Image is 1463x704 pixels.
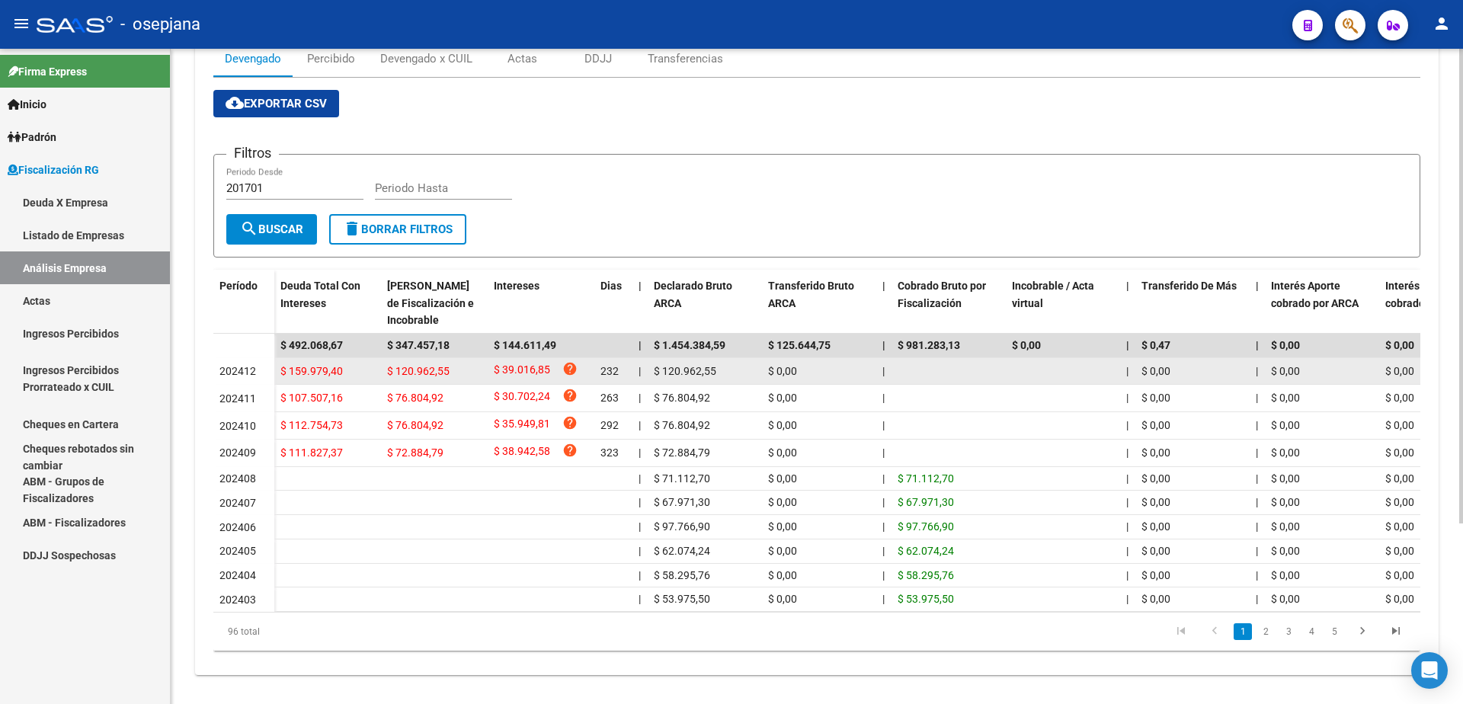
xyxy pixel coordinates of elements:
[1256,472,1258,485] span: |
[1271,419,1300,431] span: $ 0,00
[882,446,885,459] span: |
[768,365,797,377] span: $ 0,00
[600,280,622,292] span: Dias
[226,214,317,245] button: Buscar
[1385,496,1414,508] span: $ 0,00
[1141,339,1170,351] span: $ 0,47
[1256,280,1259,292] span: |
[219,365,256,377] span: 202412
[213,270,274,334] datatable-header-cell: Período
[329,214,466,245] button: Borrar Filtros
[488,270,594,337] datatable-header-cell: Intereses
[639,392,641,404] span: |
[1256,569,1258,581] span: |
[768,496,797,508] span: $ 0,00
[768,392,797,404] span: $ 0,00
[1141,593,1170,605] span: $ 0,00
[1006,270,1120,337] datatable-header-cell: Incobrable / Acta virtual
[280,365,343,377] span: $ 159.979,40
[562,415,578,430] i: help
[219,521,256,533] span: 202406
[219,446,256,459] span: 202409
[1141,472,1170,485] span: $ 0,00
[632,270,648,337] datatable-header-cell: |
[1231,619,1254,645] li: page 1
[387,339,450,351] span: $ 347.457,18
[639,419,641,431] span: |
[654,496,710,508] span: $ 67.971,30
[1257,623,1275,640] a: 2
[639,520,641,533] span: |
[639,365,641,377] span: |
[1126,446,1128,459] span: |
[762,270,876,337] datatable-header-cell: Transferido Bruto ARCA
[1141,569,1170,581] span: $ 0,00
[898,280,986,309] span: Cobrado Bruto por Fiscalización
[219,594,256,606] span: 202403
[1271,280,1359,309] span: Interés Aporte cobrado por ARCA
[600,365,619,377] span: 232
[768,593,797,605] span: $ 0,00
[1385,365,1414,377] span: $ 0,00
[1256,392,1258,404] span: |
[1250,270,1265,337] datatable-header-cell: |
[639,545,641,557] span: |
[1277,619,1300,645] li: page 3
[343,222,453,236] span: Borrar Filtros
[654,339,725,351] span: $ 1.454.384,59
[1126,520,1128,533] span: |
[343,219,361,238] mat-icon: delete
[562,361,578,376] i: help
[1385,392,1414,404] span: $ 0,00
[1126,419,1128,431] span: |
[219,392,256,405] span: 202411
[226,97,327,110] span: Exportar CSV
[768,569,797,581] span: $ 0,00
[1302,623,1321,640] a: 4
[1381,623,1410,640] a: go to last page
[1256,496,1258,508] span: |
[494,339,556,351] span: $ 144.611,49
[1325,623,1343,640] a: 5
[654,520,710,533] span: $ 97.766,90
[1200,623,1229,640] a: go to previous page
[1256,520,1258,533] span: |
[219,569,256,581] span: 202404
[120,8,200,41] span: - osepjana
[225,50,281,67] div: Devengado
[768,446,797,459] span: $ 0,00
[280,446,343,459] span: $ 111.827,37
[1256,419,1258,431] span: |
[1141,392,1170,404] span: $ 0,00
[898,520,954,533] span: $ 97.766,90
[1385,569,1414,581] span: $ 0,00
[494,280,539,292] span: Intereses
[639,446,641,459] span: |
[1385,419,1414,431] span: $ 0,00
[387,446,443,459] span: $ 72.884,79
[654,365,716,377] span: $ 120.962,55
[654,569,710,581] span: $ 58.295,76
[1126,472,1128,485] span: |
[1126,365,1128,377] span: |
[280,419,343,431] span: $ 112.754,73
[768,419,797,431] span: $ 0,00
[219,420,256,432] span: 202410
[1256,446,1258,459] span: |
[494,388,550,408] span: $ 30.702,24
[240,222,303,236] span: Buscar
[882,593,885,605] span: |
[882,419,885,431] span: |
[898,496,954,508] span: $ 67.971,30
[882,280,885,292] span: |
[1433,14,1451,33] mat-icon: person
[387,392,443,404] span: $ 76.804,92
[1271,520,1300,533] span: $ 0,00
[274,270,381,337] datatable-header-cell: Deuda Total Con Intereses
[768,472,797,485] span: $ 0,00
[1271,472,1300,485] span: $ 0,00
[307,50,355,67] div: Percibido
[898,472,954,485] span: $ 71.112,70
[898,545,954,557] span: $ 62.074,24
[1256,593,1258,605] span: |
